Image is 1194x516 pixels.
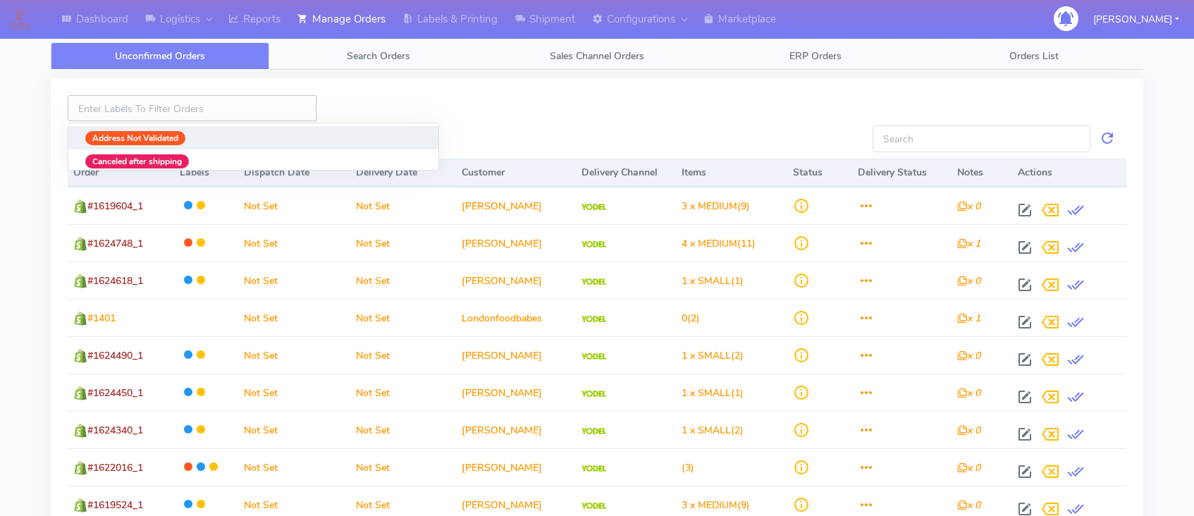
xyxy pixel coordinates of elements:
[682,312,687,325] span: 0
[456,374,576,411] td: [PERSON_NAME]
[957,386,980,400] i: x 0
[957,199,980,213] i: x 0
[68,95,316,121] input: Enter Labels To Filter Orders
[682,498,750,512] span: (9)
[456,224,576,262] td: [PERSON_NAME]
[581,241,606,248] img: Yodel
[550,49,644,63] span: Sales Channel Orders
[676,159,787,187] th: Items
[581,353,606,360] img: Yodel
[957,312,980,325] i: x 1
[456,299,576,336] td: Londonfoodbabes
[68,159,174,187] th: Order
[957,349,980,362] i: x 0
[682,237,756,250] span: (11)
[87,237,143,250] span: #1624748_1
[456,336,576,374] td: [PERSON_NAME]
[787,159,852,187] th: Status
[456,187,576,224] td: [PERSON_NAME]
[87,498,143,512] span: #1619524_1
[92,156,182,167] strong: Canceled after shipping
[682,424,744,437] span: (2)
[682,386,731,400] span: 1 x SMALL
[87,274,143,288] span: #1624618_1
[238,374,350,411] td: Not Set
[581,428,606,435] img: Yodel
[1083,5,1190,34] button: [PERSON_NAME]
[238,159,350,187] th: Dispatch Date
[682,461,694,474] span: (3)
[682,386,744,400] span: (1)
[581,316,606,323] img: Yodel
[87,424,143,437] span: #1624340_1
[1012,159,1126,187] th: Actions
[87,199,143,213] span: #1619604_1
[682,199,750,213] span: (9)
[682,349,731,362] span: 1 x SMALL
[873,125,1091,152] input: Search
[957,461,980,474] i: x 0
[350,448,457,486] td: Not Set
[350,159,457,187] th: Delivery Date
[115,49,205,63] span: Unconfirmed Orders
[87,312,116,325] span: #1401
[581,465,606,472] img: Yodel
[852,159,952,187] th: Delivery Status
[581,204,606,211] img: Yodel
[347,49,410,63] span: Search Orders
[350,374,457,411] td: Not Set
[957,274,980,288] i: x 0
[456,262,576,299] td: [PERSON_NAME]
[87,349,143,362] span: #1624490_1
[682,312,700,325] span: (2)
[350,336,457,374] td: Not Set
[238,187,350,224] td: Not Set
[238,299,350,336] td: Not Set
[456,448,576,486] td: [PERSON_NAME]
[581,391,606,398] img: Yodel
[456,411,576,448] td: [PERSON_NAME]
[682,349,744,362] span: (2)
[789,49,842,63] span: ERP Orders
[576,159,675,187] th: Delivery Channel
[682,424,731,437] span: 1 x SMALL
[581,278,606,285] img: Yodel
[350,411,457,448] td: Not Set
[581,503,606,510] img: Yodel
[238,411,350,448] td: Not Set
[238,448,350,486] td: Not Set
[957,424,980,437] i: x 0
[957,237,980,250] i: x 1
[238,224,350,262] td: Not Set
[51,42,1143,70] ul: Tabs
[350,224,457,262] td: Not Set
[350,187,457,224] td: Not Set
[957,498,980,512] i: x 0
[1009,49,1059,63] span: Orders List
[238,262,350,299] td: Not Set
[174,159,239,187] th: Labels
[87,461,143,474] span: #1622016_1
[682,274,731,288] span: 1 x SMALL
[952,159,1011,187] th: Notes
[456,159,576,187] th: Customer
[92,133,178,144] strong: Address Not Validated
[350,262,457,299] td: Not Set
[682,199,737,213] span: 3 x MEDIUM
[238,336,350,374] td: Not Set
[682,498,737,512] span: 3 x MEDIUM
[87,386,143,400] span: #1624450_1
[682,274,744,288] span: (1)
[682,237,737,250] span: 4 x MEDIUM
[350,299,457,336] td: Not Set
